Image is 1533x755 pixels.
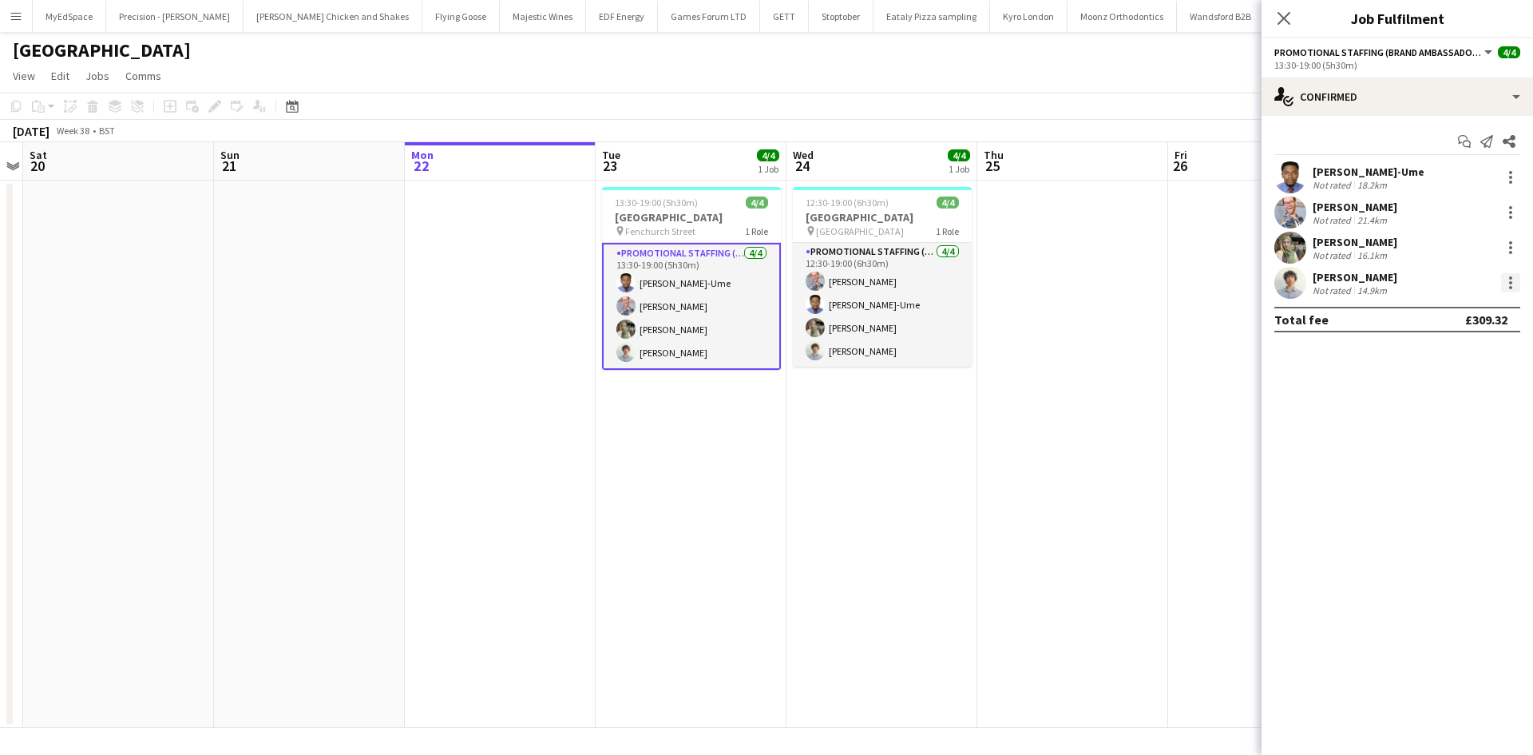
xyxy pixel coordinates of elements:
div: 1 Job [949,163,969,175]
span: 4/4 [746,197,768,209]
span: 1 Role [936,225,959,237]
span: 23 [600,157,620,175]
div: Not rated [1313,179,1354,191]
span: 26 [1172,157,1187,175]
span: Sun [220,148,240,162]
button: Moonz Orthodontics [1068,1,1177,32]
span: 20 [27,157,47,175]
h3: Job Fulfilment [1262,8,1533,29]
span: Week 38 [53,125,93,137]
app-job-card: 13:30-19:00 (5h30m)4/4[GEOGRAPHIC_DATA] Fenchurch Street1 RolePromotional Staffing (Brand Ambassa... [602,187,781,370]
span: Promotional Staffing (Brand Ambassadors) [1274,46,1482,58]
span: 24 [790,157,814,175]
div: 18.2km [1354,179,1390,191]
div: £309.32 [1465,312,1507,328]
span: 4/4 [937,197,959,209]
div: Not rated [1313,249,1354,261]
span: Fri [1175,148,1187,162]
button: Games Forum LTD [658,1,760,32]
h3: [GEOGRAPHIC_DATA] [602,210,781,225]
button: GETT [760,1,809,32]
button: Majestic Wines [500,1,586,32]
button: Eataly Pizza sampling [873,1,990,32]
span: View [13,69,35,83]
button: Kyro London [990,1,1068,32]
span: 21 [218,157,240,175]
div: Not rated [1313,284,1354,296]
span: Comms [125,69,161,83]
a: Edit [45,66,76,86]
app-card-role: Promotional Staffing (Brand Ambassadors)4/413:30-19:00 (5h30m)[PERSON_NAME]-Ume[PERSON_NAME][PERS... [602,243,781,370]
span: 13:30-19:00 (5h30m) [615,197,698,209]
a: Comms [119,66,168,86]
div: Not rated [1313,214,1354,226]
div: [DATE] [13,123,50,139]
div: 21.4km [1354,214,1390,226]
span: 1 Role [745,225,768,237]
span: Sat [30,148,47,162]
a: Jobs [79,66,116,86]
div: [PERSON_NAME] [1313,270,1397,284]
h3: [GEOGRAPHIC_DATA] [793,210,972,225]
div: 1 Job [758,163,778,175]
div: [PERSON_NAME]-Ume [1313,165,1424,179]
button: Precision - [PERSON_NAME] [106,1,244,32]
span: Tue [602,148,620,162]
span: 25 [981,157,1004,175]
a: View [6,66,42,86]
span: Jobs [85,69,109,83]
div: Total fee [1274,312,1329,328]
span: Edit [51,69,69,83]
span: Mon [411,148,434,162]
div: [PERSON_NAME] [1313,200,1397,214]
button: EDF Energy [586,1,658,32]
app-card-role: Promotional Staffing (Brand Ambassadors)4/412:30-19:00 (6h30m)[PERSON_NAME][PERSON_NAME]-Ume[PERS... [793,243,972,367]
span: Fenchurch Street [625,225,695,237]
span: Thu [984,148,1004,162]
h1: [GEOGRAPHIC_DATA] [13,38,191,62]
div: 14.9km [1354,284,1390,296]
button: MyEdSpace [33,1,106,32]
div: 13:30-19:00 (5h30m) [1274,59,1520,71]
span: 4/4 [1498,46,1520,58]
span: 12:30-19:00 (6h30m) [806,197,889,209]
button: [PERSON_NAME] Chicken and Shakes [244,1,422,32]
span: 4/4 [757,149,779,161]
span: 4/4 [948,149,970,161]
span: Wed [793,148,814,162]
app-job-card: 12:30-19:00 (6h30m)4/4[GEOGRAPHIC_DATA] [GEOGRAPHIC_DATA]1 RolePromotional Staffing (Brand Ambass... [793,187,972,367]
div: BST [99,125,115,137]
span: [GEOGRAPHIC_DATA] [816,225,904,237]
div: [PERSON_NAME] [1313,235,1397,249]
button: Promotional Staffing (Brand Ambassadors) [1274,46,1495,58]
button: Flying Goose [422,1,500,32]
div: 16.1km [1354,249,1390,261]
button: Stoptober [809,1,873,32]
span: 22 [409,157,434,175]
button: Wandsford B2B [1177,1,1265,32]
div: Confirmed [1262,77,1533,116]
